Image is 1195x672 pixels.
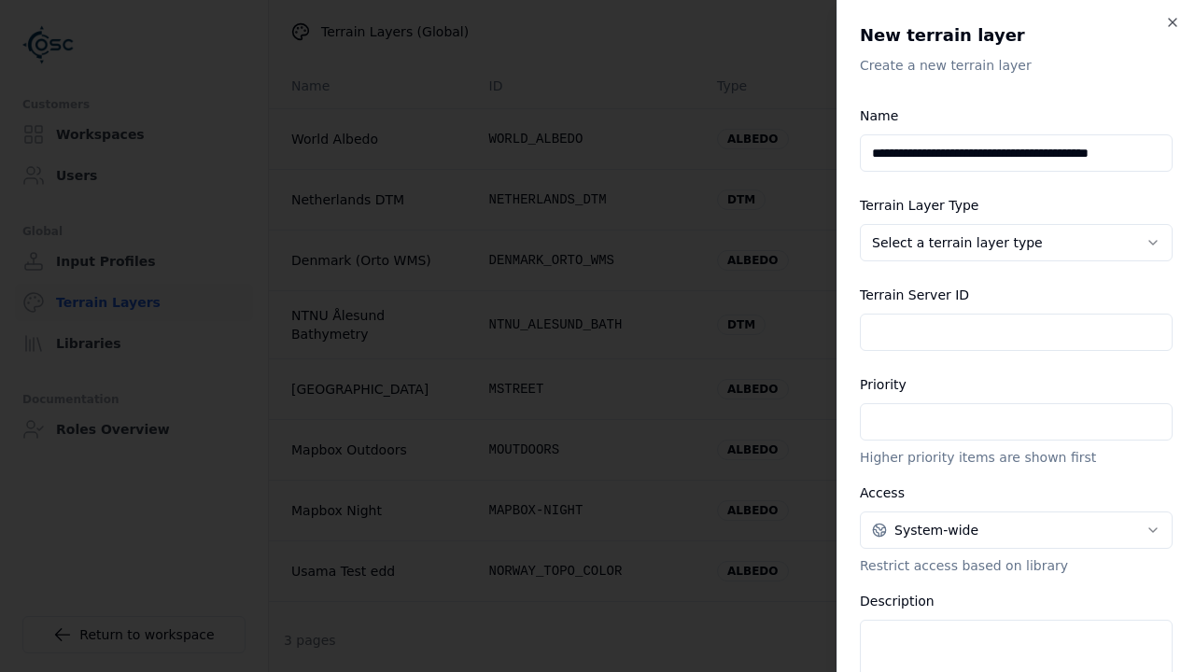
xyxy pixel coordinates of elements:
label: Description [860,594,935,609]
label: Terrain Layer Type [860,198,978,213]
label: Terrain Server ID [860,287,969,302]
p: Create a new terrain layer [860,56,1173,75]
p: Higher priority items are shown first [860,448,1173,467]
h2: New terrain layer [860,22,1173,49]
label: Access [860,485,905,500]
p: Restrict access based on library [860,556,1173,575]
label: Priority [860,377,907,392]
label: Name [860,108,898,123]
